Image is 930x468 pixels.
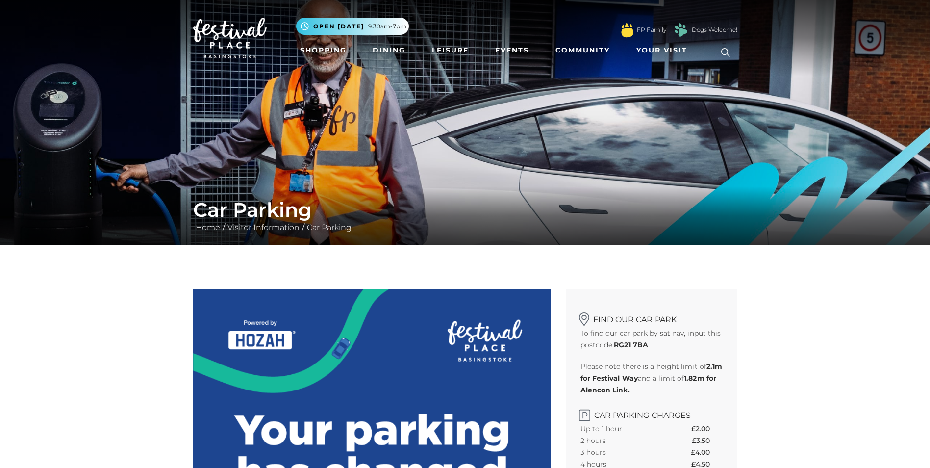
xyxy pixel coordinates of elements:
button: Open [DATE] 9.30am-7pm [296,18,409,35]
a: Home [193,223,223,232]
h2: Car Parking Charges [580,406,723,420]
a: Dining [369,41,409,59]
a: Visitor Information [225,223,302,232]
a: Leisure [428,41,473,59]
th: £3.50 [692,435,722,446]
th: £2.00 [691,423,722,435]
p: To find our car park by sat nav, input this postcode: [580,327,723,351]
strong: RG21 7BA [614,340,648,349]
img: Festival Place Logo [193,18,267,59]
a: FP Family [637,26,666,34]
span: Open [DATE] [313,22,364,31]
th: 3 hours [580,446,659,458]
span: Your Visit [636,45,687,55]
a: Events [491,41,533,59]
th: Up to 1 hour [580,423,659,435]
h2: Find our car park [580,309,723,324]
a: Car Parking [304,223,354,232]
span: 9.30am-7pm [368,22,406,31]
div: / / [186,198,745,234]
p: Please note there is a height limit of and a limit of [580,361,723,396]
a: Shopping [296,41,351,59]
th: £4.00 [691,446,722,458]
a: Dogs Welcome! [692,26,737,34]
th: 2 hours [580,435,659,446]
h1: Car Parking [193,198,737,222]
a: Community [552,41,614,59]
a: Your Visit [632,41,696,59]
